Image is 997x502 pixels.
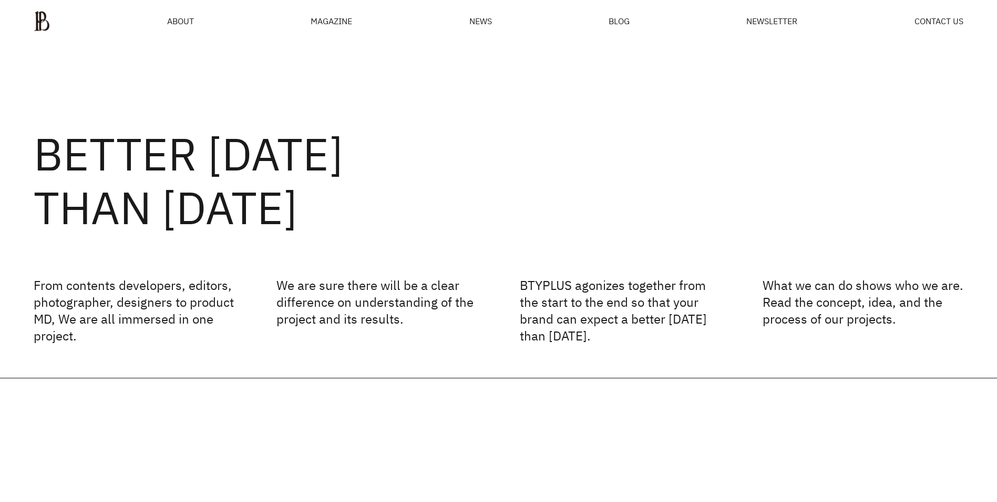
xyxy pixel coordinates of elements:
[520,277,721,344] p: BTYPLUS agonizes together from the start to the end so that your brand can expect a better [DATE]...
[746,17,797,25] a: NEWSLETTER
[167,17,194,25] a: ABOUT
[34,11,50,32] img: ba379d5522eb3.png
[276,277,477,344] p: We are sure there will be a clear difference on understanding of the project and its results.
[34,277,234,344] p: From contents developers, editors, photographer, designers to product MD, We are all immersed in ...
[914,17,963,25] a: CONTACT US
[34,127,963,235] h2: BETTER [DATE] THAN [DATE]
[311,17,352,25] div: MAGAZINE
[469,17,492,25] a: NEWS
[609,17,630,25] a: BLOG
[763,277,963,344] p: What we can do shows who we are. Read the concept, idea, and the process of our projects.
